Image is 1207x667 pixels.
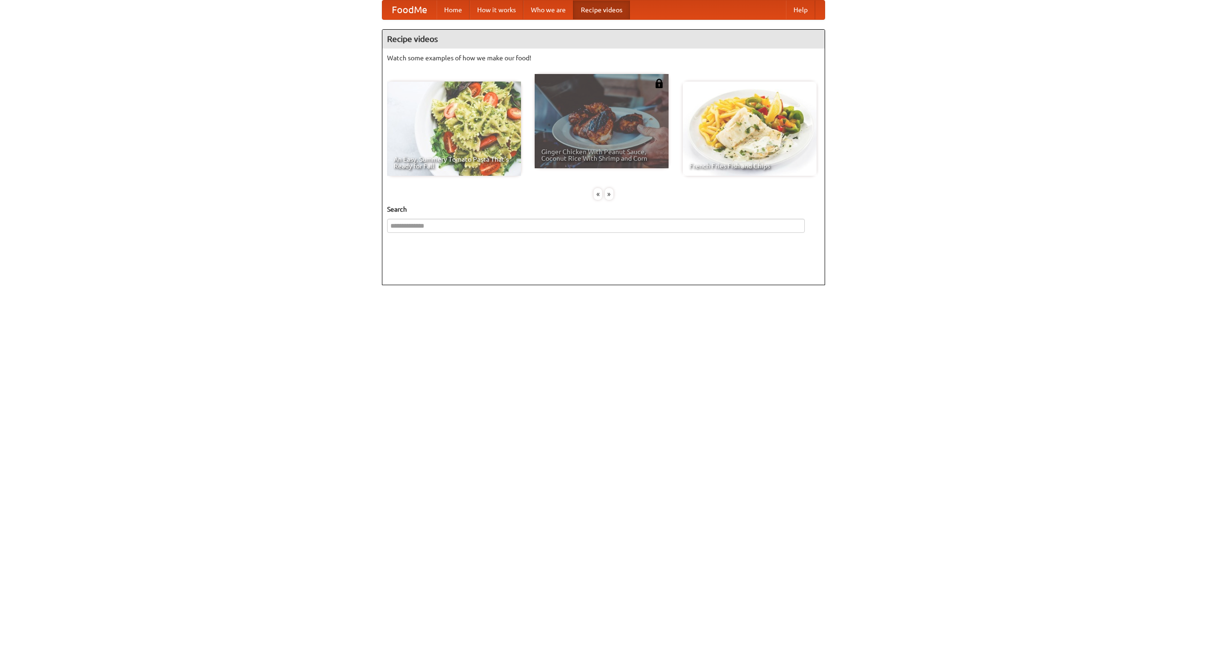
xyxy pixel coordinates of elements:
[654,79,664,88] img: 483408.png
[786,0,815,19] a: Help
[394,156,514,169] span: An Easy, Summery Tomato Pasta That's Ready for Fall
[470,0,523,19] a: How it works
[437,0,470,19] a: Home
[605,188,613,200] div: »
[683,82,817,176] a: French Fries Fish and Chips
[573,0,630,19] a: Recipe videos
[382,30,825,49] h4: Recipe videos
[387,53,820,63] p: Watch some examples of how we make our food!
[387,82,521,176] a: An Easy, Summery Tomato Pasta That's Ready for Fall
[523,0,573,19] a: Who we are
[387,205,820,214] h5: Search
[689,163,810,169] span: French Fries Fish and Chips
[382,0,437,19] a: FoodMe
[594,188,602,200] div: «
